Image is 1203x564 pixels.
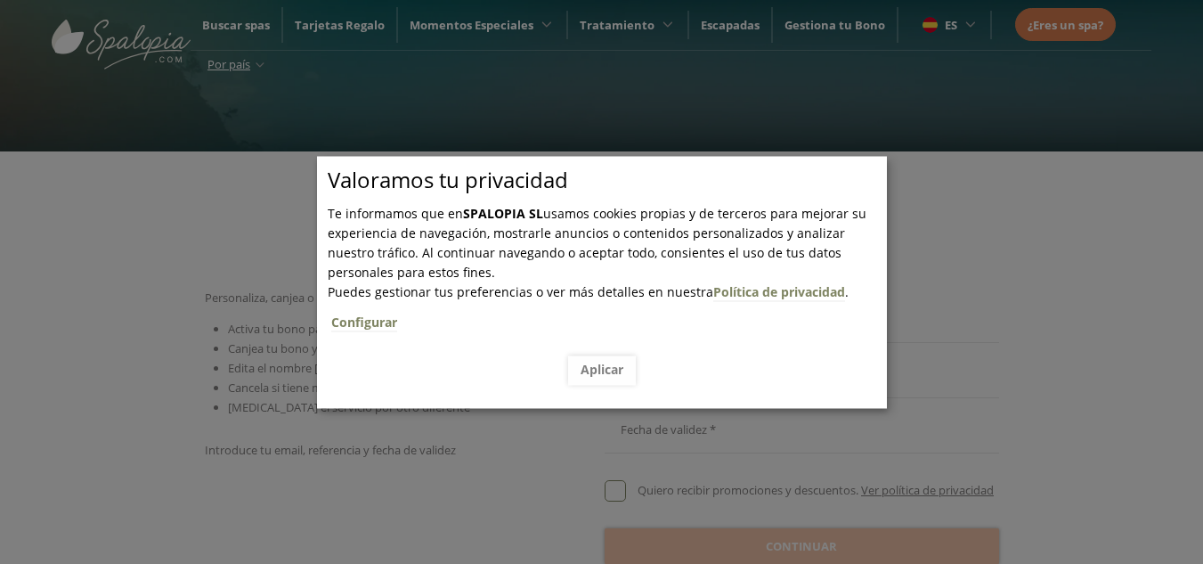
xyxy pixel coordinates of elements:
[331,314,397,331] a: Configurar
[713,283,845,301] a: Política de privacidad
[463,205,543,222] b: SPALOPIA SL
[328,283,713,300] span: Puedes gestionar tus preferencias o ver más detalles en nuestra
[328,170,887,190] p: Valoramos tu privacidad
[328,283,887,343] span: .
[328,205,866,281] span: Te informamos que en usamos cookies propias y de terceros para mejorar su experiencia de navegaci...
[568,356,636,385] button: Aplicar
